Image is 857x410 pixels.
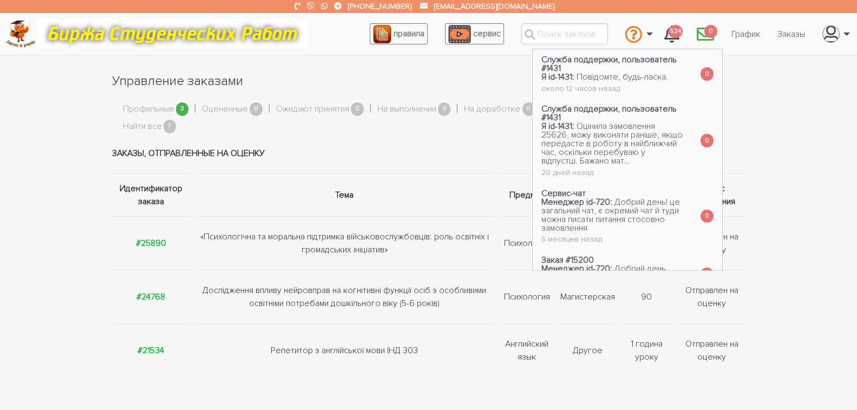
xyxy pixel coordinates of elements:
img: logo-c4363faeb99b52c628a42810ed6dfb4293a56d4e4775eb116515dfe7f33672af.png [6,20,36,48]
span: 3 [176,102,189,116]
span: 0 [522,102,535,116]
span: 0 [250,102,263,116]
a: #21534 [138,345,164,356]
span: 7 [163,120,176,133]
td: Английский язык [496,324,558,378]
strong: Заказ #15200 [541,255,594,265]
a: Профильные [123,102,174,116]
span: Оцінила замовлення 25626, можу виконати раніше, якщо передасте в роботу в найближчий час, оскільк... [541,121,683,166]
span: Добрий день! це загальний чат, є окремий чат й туди можна писати питання стосовно замовлення [541,197,680,233]
td: Отправлен на оценку [676,324,745,378]
a: Сервис-чат Менеджер id-720: Добрий день! це загальний чат, є окремий чат й туди можна писати пита... [533,183,692,249]
td: Магистерская [558,270,618,324]
img: play_icon-49f7f135c9dc9a03216cfdbccbe1e3994649169d890fb554cedf0eac35a01ba8.png [448,25,471,43]
td: Дослідження впливу нейровправ на когнітивні функції осіб з особливими освітніми потребами дошкіль... [193,270,496,324]
a: #25890 [136,238,166,249]
span: 0 [351,102,364,116]
a: [EMAIL_ADDRESS][DOMAIN_NAME] [434,2,554,11]
div: 5 месяцев назад [541,236,683,243]
img: motto-12e01f5a76059d5f6a28199ef077b1f78e012cfde436ab5cf1d4517935686d32.gif [37,19,308,49]
th: Предмет [496,174,558,217]
td: Другое [558,324,618,378]
th: Тема [193,174,496,217]
td: Отправлен на оценку [676,270,745,324]
span: 0 [704,25,717,38]
a: Заказ #15200 Менеджер id-720: Добрий день, дякую [533,249,692,298]
strong: Служба поддержки, пользователь #1431 [541,103,677,123]
td: Психология [496,270,558,324]
td: Репетитор з англійської мови ІНД 303 [193,324,496,378]
div: около 12 часов назад [541,85,683,93]
strong: Менеджер id-720: [541,197,612,207]
a: 0 [688,19,723,49]
div: 28 дней назад [541,169,683,177]
a: #24768 [136,291,165,302]
span: 524 [668,25,683,38]
a: Служба поддержки, пользователь #1431 Я id-1431: Оцінила замовлення 25626, можу виконати раніше, я... [533,99,692,183]
span: 0 [438,102,451,116]
strong: Служба поддержки, пользователь #1431 [541,54,677,74]
a: Служба поддержки, пользователь #1431 Я id-1431: Повідомте, будь-ласка. около 12 часов назад [533,49,692,99]
strong: Менеджер id-720: [541,263,612,274]
h1: Управление заказами [112,72,745,90]
td: 90 [618,270,676,324]
th: Идентификатор заказа [112,174,193,217]
td: 1 година уроку [618,324,676,378]
strong: Сервис-чат [541,188,586,199]
a: сервис [445,23,504,44]
span: сервис [473,28,501,39]
a: Заказы [769,24,814,44]
a: График [723,24,769,44]
strong: Я id-1431: [541,71,574,82]
input: Поиск заказов [521,23,608,44]
td: Заказы, отправленные на оценку [112,133,745,174]
a: правила [370,23,428,44]
img: agreement_icon-feca34a61ba7f3d1581b08bc946b2ec1ccb426f67415f344566775c155b7f62c.png [373,25,391,43]
span: правила [394,28,424,39]
strong: Я id-1431: [541,121,574,132]
span: 0 [701,210,714,223]
a: 524 [656,19,688,49]
a: На выполнении [377,102,436,116]
td: Психология [496,217,558,270]
a: Ожидают принятия [276,102,349,116]
span: 0 [701,67,714,81]
td: «Психологічна та моральна підтримка військовослужбовців: роль освітніх і громадських ініціатив» [193,217,496,270]
a: Оцененные [202,102,248,116]
a: [PHONE_NUMBER] [348,2,411,11]
a: Найти все [123,120,162,134]
a: На доработке [464,102,520,116]
span: Повідомте, будь-ласка. [577,71,668,82]
span: 0 [701,134,714,147]
span: 0 [701,268,714,281]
